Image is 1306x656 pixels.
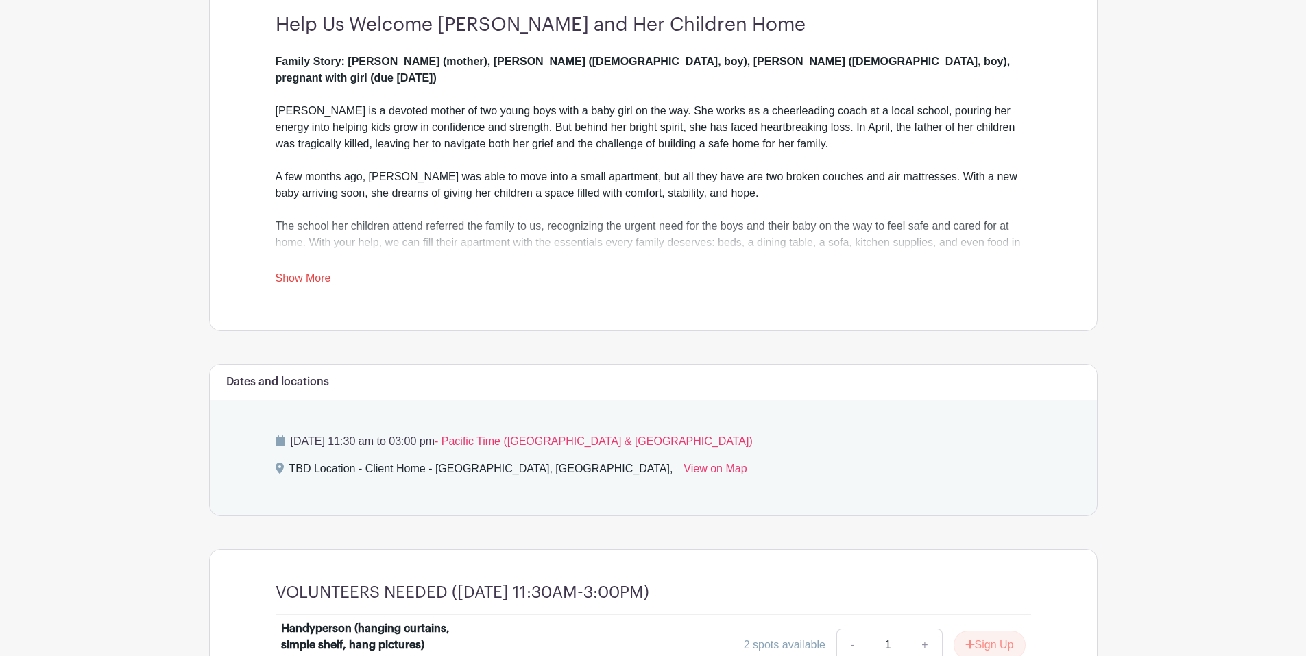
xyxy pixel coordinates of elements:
[684,461,747,483] a: View on Map
[289,461,673,483] div: TBD Location - Client Home - [GEOGRAPHIC_DATA], [GEOGRAPHIC_DATA],
[276,272,331,289] a: Show More
[276,169,1031,218] div: A few months ago, [PERSON_NAME] was able to move into a small apartment, but all they have are tw...
[276,218,1031,284] div: The school her children attend referred the family to us, recognizing the urgent need for the boy...
[744,637,825,653] div: 2 spots available
[276,583,649,603] h4: VOLUNTEERS NEEDED ([DATE] 11:30AM-3:00PM)
[276,14,1031,37] h3: Help Us Welcome [PERSON_NAME] and Her Children Home
[435,435,753,447] span: - Pacific Time ([GEOGRAPHIC_DATA] & [GEOGRAPHIC_DATA])
[276,53,1031,169] div: [PERSON_NAME] is a devoted mother of two young boys with a baby girl on the way. She works as a c...
[276,56,1011,84] strong: Family Story: [PERSON_NAME] (mother), [PERSON_NAME] ([DEMOGRAPHIC_DATA], boy), [PERSON_NAME] ([DE...
[276,433,1031,450] p: [DATE] 11:30 am to 03:00 pm
[226,376,329,389] h6: Dates and locations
